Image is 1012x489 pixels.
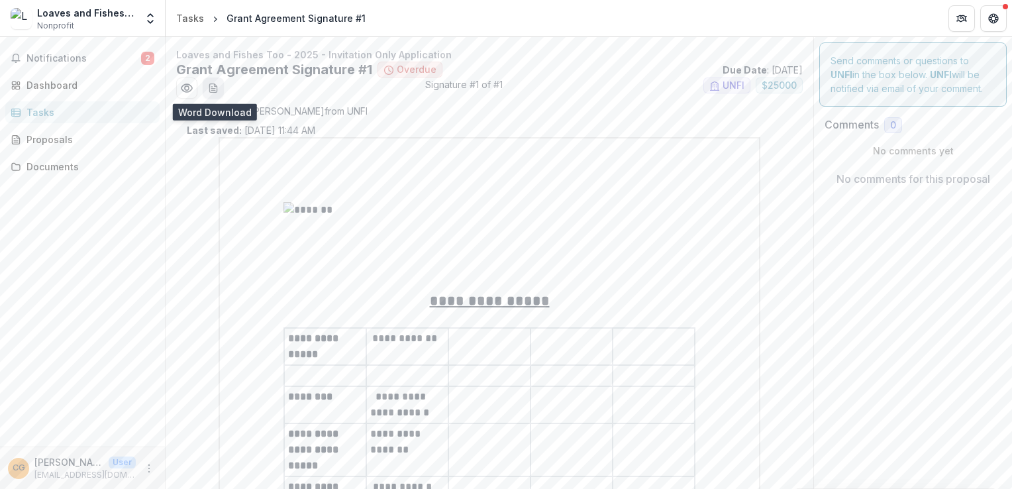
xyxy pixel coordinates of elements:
[5,156,160,178] a: Documents
[425,78,503,99] span: Signature #1 of #1
[176,48,803,62] p: Loaves and Fishes Too - 2025 - Invitation Only Application
[203,78,224,99] button: download-word-button
[723,64,767,76] strong: Due Date
[37,20,74,32] span: Nonprofit
[176,11,204,25] div: Tasks
[5,74,160,96] a: Dashboard
[836,171,990,187] p: No comments for this proposal
[227,11,366,25] div: Grant Agreement Signature #1
[176,78,197,99] button: Preview c3cd719e-c81b-41cd-9cb5-3971875be400.pdf
[26,133,149,146] div: Proposals
[26,160,149,174] div: Documents
[723,80,744,91] span: UNFI
[141,5,160,32] button: Open entity switcher
[5,129,160,150] a: Proposals
[187,105,246,117] strong: Assigned by
[176,62,372,78] h2: Grant Agreement Signature #1
[187,123,315,137] p: [DATE] 11:44 AM
[5,48,160,69] button: Notifications2
[723,63,803,77] p: : [DATE]
[141,52,154,65] span: 2
[141,461,157,476] button: More
[762,80,797,91] span: $ 25000
[26,105,149,119] div: Tasks
[171,9,371,28] nav: breadcrumb
[37,6,136,20] div: Loaves and Fishes Too
[11,8,32,29] img: Loaves and Fishes Too
[825,119,879,131] h2: Comments
[187,104,792,118] p: : [PERSON_NAME] from UNFI
[819,42,1007,107] div: Send comments or questions to in the box below. will be notified via email of your comment.
[5,101,160,123] a: Tasks
[825,144,1001,158] p: No comments yet
[34,469,136,481] p: [EMAIL_ADDRESS][DOMAIN_NAME]
[26,53,141,64] span: Notifications
[930,69,952,80] strong: UNFI
[26,78,149,92] div: Dashboard
[397,64,436,76] span: Overdue
[13,464,25,472] div: Carolyn Gross
[890,120,896,131] span: 0
[109,457,136,468] p: User
[831,69,852,80] strong: UNFI
[171,9,209,28] a: Tasks
[948,5,975,32] button: Partners
[980,5,1007,32] button: Get Help
[187,125,242,136] strong: Last saved:
[34,455,103,469] p: [PERSON_NAME]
